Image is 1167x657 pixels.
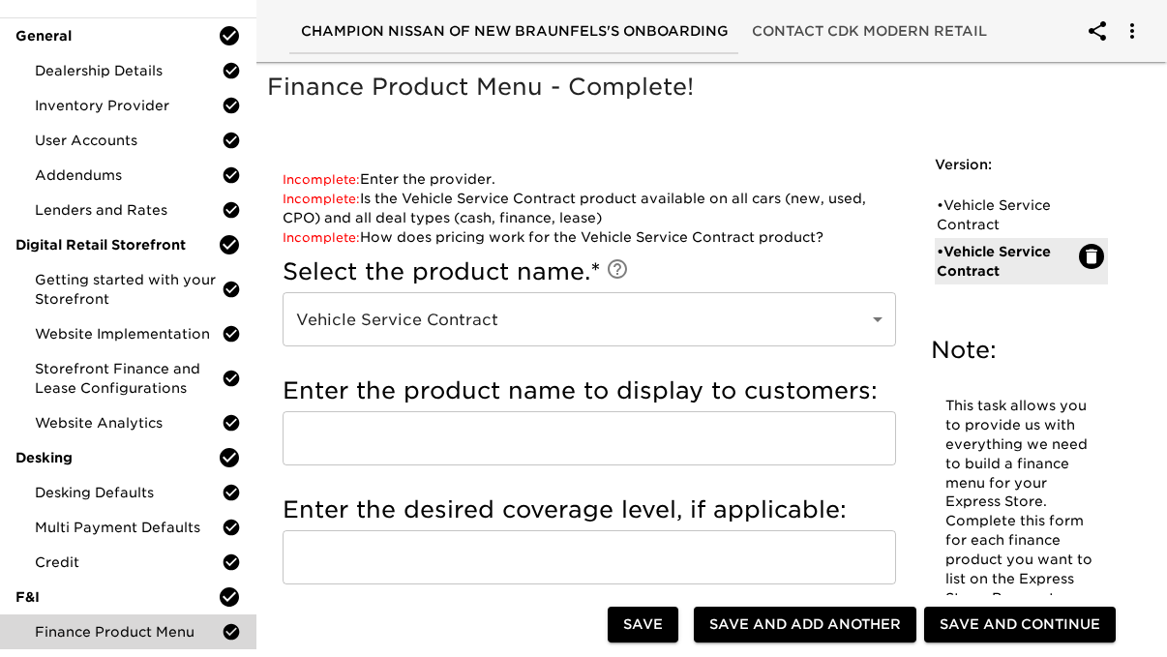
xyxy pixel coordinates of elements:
[935,192,1108,238] div: •Vehicle Service Contract
[35,270,222,309] span: Getting started with your Storefront
[937,242,1079,281] div: • Vehicle Service Contract
[623,612,663,637] span: Save
[35,96,222,115] span: Inventory Provider
[35,61,222,80] span: Dealership Details
[283,292,896,346] div: Vehicle Service Contract
[608,607,678,642] button: Save
[931,335,1112,366] h5: Note:
[15,26,218,45] span: General
[35,413,222,433] span: Website Analytics
[35,200,222,220] span: Lenders and Rates
[35,622,222,642] span: Finance Product Menu
[924,607,1116,642] button: Save and Continue
[35,552,222,572] span: Credit
[752,19,987,44] span: Contact CDK Modern Retail
[283,256,896,287] h5: Select the product name.
[35,165,222,185] span: Addendums
[283,494,896,525] h5: Enter the desired coverage level, if applicable:
[35,131,222,150] span: User Accounts
[1079,244,1104,269] button: Delete: Vehicle Service Contract
[267,72,1139,103] h5: Finance Product Menu - Complete!
[694,607,916,642] button: Save and Add Another
[15,235,218,254] span: Digital Retail Storefront
[1074,8,1121,54] button: account of current user
[935,155,1108,176] h6: Version:
[283,229,823,245] a: How does pricing work for the Vehicle Service Contract product?
[35,518,222,537] span: Multi Payment Defaults
[283,230,360,245] span: Incomplete:
[35,359,222,398] span: Storefront Finance and Lease Configurations
[35,324,222,343] span: Website Implementation
[301,19,729,44] span: Champion Nissan of New Braunfels's Onboarding
[283,172,360,187] span: Incomplete:
[1109,8,1155,54] button: account of current user
[283,171,495,187] a: Enter the provider.
[283,191,866,225] a: Is the Vehicle Service Contract product available on all cars (new, used, CPO) and all deal types...
[935,238,1108,284] div: •Vehicle Service Contract
[937,195,1079,234] div: • Vehicle Service Contract
[283,192,360,206] span: Incomplete:
[15,448,218,467] span: Desking
[15,587,218,607] span: F&I
[35,483,222,502] span: Desking Defaults
[940,612,1100,637] span: Save and Continue
[283,375,896,406] h5: Enter the product name to display to customers:
[709,612,901,637] span: Save and Add Another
